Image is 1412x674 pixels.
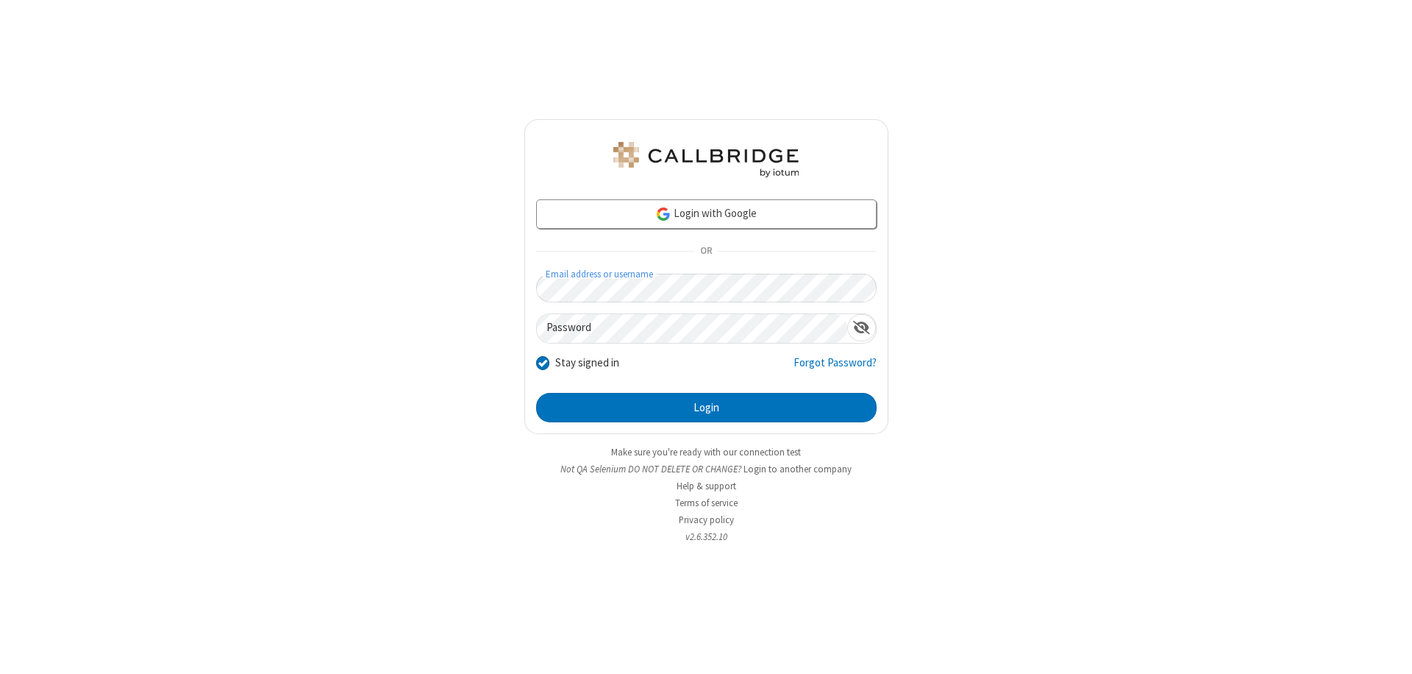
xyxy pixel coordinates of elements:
label: Stay signed in [555,355,619,372]
li: Not QA Selenium DO NOT DELETE OR CHANGE? [524,462,888,476]
input: Password [537,314,847,343]
iframe: Chat [1375,636,1401,664]
img: QA Selenium DO NOT DELETE OR CHANGE [610,142,802,177]
a: Terms of service [675,497,738,509]
span: OR [694,241,718,262]
button: Login to another company [744,462,852,476]
a: Privacy policy [679,514,734,526]
a: Login with Google [536,199,877,229]
button: Login [536,393,877,422]
div: Show password [847,314,876,341]
img: google-icon.png [655,206,671,222]
a: Help & support [677,480,736,492]
a: Make sure you're ready with our connection test [611,446,801,458]
a: Forgot Password? [794,355,877,383]
li: v2.6.352.10 [524,530,888,544]
input: Email address or username [536,274,877,302]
